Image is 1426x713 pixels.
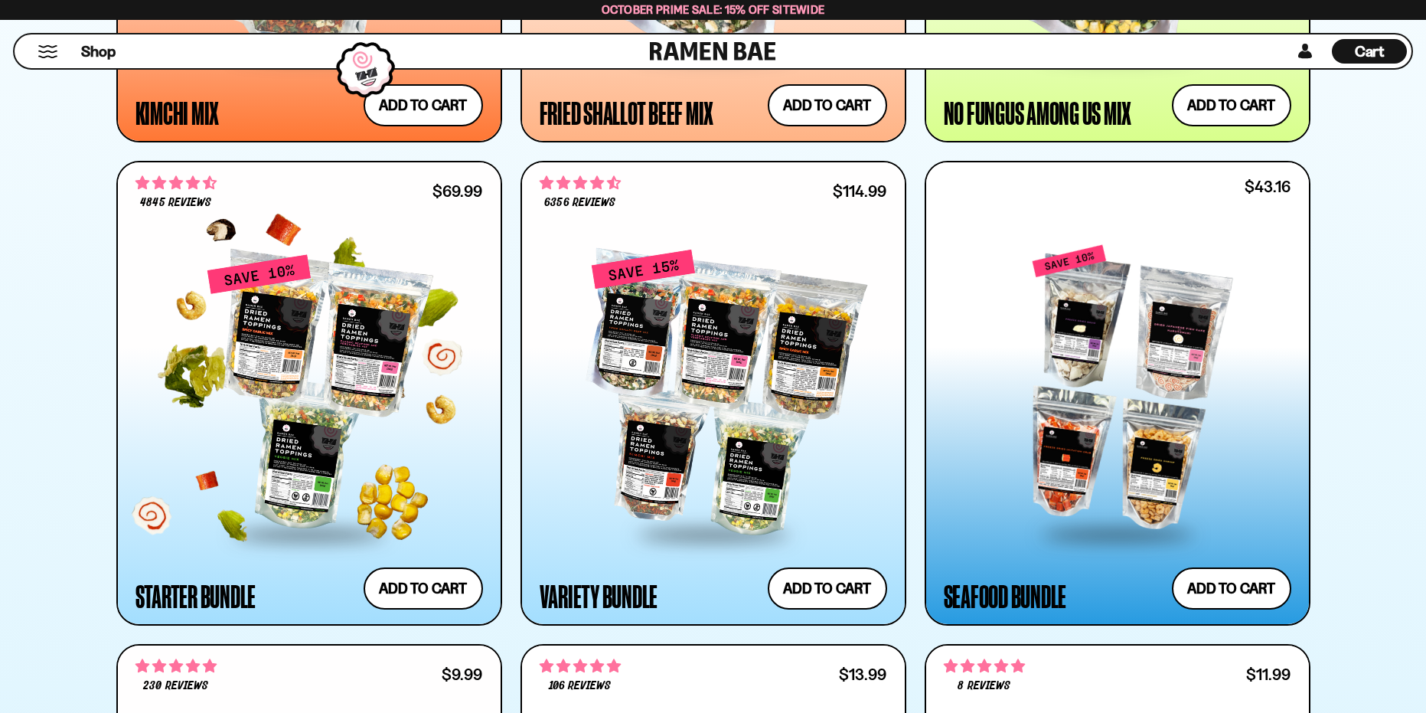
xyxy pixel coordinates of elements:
[1355,42,1385,61] span: Cart
[1245,179,1291,194] div: $43.16
[540,656,621,676] span: 4.91 stars
[958,680,1010,692] span: 8 reviews
[135,99,220,126] div: Kimchi Mix
[540,99,714,126] div: Fried Shallot Beef Mix
[116,161,502,626] a: 4.71 stars 4845 reviews $69.99 Starter Bundle Add to cart
[143,680,207,692] span: 230 reviews
[432,184,482,198] div: $69.99
[540,173,621,193] span: 4.63 stars
[81,39,116,64] a: Shop
[135,582,256,610] div: Starter Bundle
[140,197,210,209] span: 4845 reviews
[135,656,217,676] span: 4.77 stars
[520,161,906,626] a: 4.63 stars 6356 reviews $114.99 Variety Bundle Add to cart
[1172,567,1291,610] button: Add to cart
[364,84,483,126] button: Add to cart
[364,567,483,610] button: Add to cart
[38,45,58,58] button: Mobile Menu Trigger
[768,567,887,610] button: Add to cart
[549,680,611,692] span: 106 reviews
[768,84,887,126] button: Add to cart
[944,99,1132,126] div: No Fungus Among Us Mix
[540,582,658,610] div: Variety Bundle
[544,197,615,209] span: 6356 reviews
[1332,34,1407,68] div: Cart
[81,41,116,62] span: Shop
[944,656,1025,676] span: 4.75 stars
[925,161,1310,626] a: $43.16 Seafood Bundle Add to cart
[442,667,482,682] div: $9.99
[1172,84,1291,126] button: Add to cart
[839,667,886,682] div: $13.99
[135,173,217,193] span: 4.71 stars
[833,184,886,198] div: $114.99
[1246,667,1291,682] div: $11.99
[602,2,825,17] span: October Prime Sale: 15% off Sitewide
[944,582,1067,610] div: Seafood Bundle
